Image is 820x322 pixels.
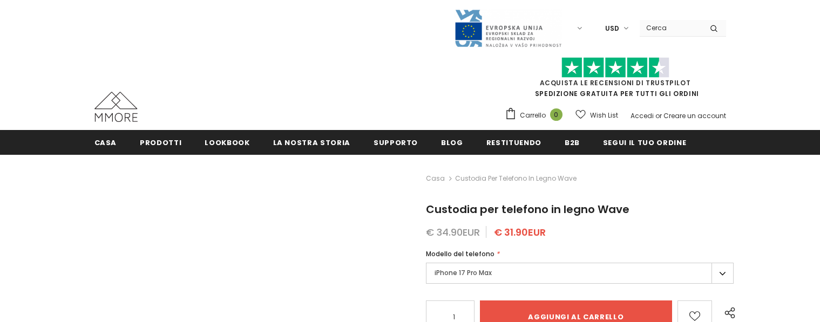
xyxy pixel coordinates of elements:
span: SPEDIZIONE GRATUITA PER TUTTI GLI ORDINI [505,62,726,98]
a: Acquista le recensioni di TrustPilot [540,78,691,87]
img: Casi MMORE [94,92,138,122]
a: Casa [426,172,445,185]
a: Blog [441,130,463,154]
span: B2B [565,138,580,148]
a: Segui il tuo ordine [603,130,686,154]
span: Custodia per telefono in legno Wave [426,202,629,217]
span: Segui il tuo ordine [603,138,686,148]
span: € 31.90EUR [494,225,546,239]
a: La nostra storia [273,130,350,154]
span: Wish List [590,110,618,121]
a: Restituendo [486,130,541,154]
span: La nostra storia [273,138,350,148]
a: Lookbook [205,130,249,154]
a: supporto [374,130,418,154]
span: Carrello [520,110,546,121]
input: Search Site [640,20,702,36]
img: Javni Razpis [454,9,562,48]
a: Prodotti [140,130,181,154]
img: Fidati di Pilot Stars [561,57,669,78]
span: Lookbook [205,138,249,148]
span: USD [605,23,619,34]
a: Carrello 0 [505,107,568,124]
a: B2B [565,130,580,154]
span: supporto [374,138,418,148]
a: Casa [94,130,117,154]
span: Modello del telefono [426,249,494,258]
a: Accedi [631,111,654,120]
span: or [655,111,662,120]
a: Wish List [575,106,618,125]
span: 0 [550,108,563,121]
span: Casa [94,138,117,148]
span: Restituendo [486,138,541,148]
a: Javni Razpis [454,23,562,32]
span: Prodotti [140,138,181,148]
span: Blog [441,138,463,148]
label: iPhone 17 Pro Max [426,263,734,284]
span: Custodia per telefono in legno Wave [455,172,577,185]
span: € 34.90EUR [426,225,480,239]
a: Creare un account [663,111,726,120]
